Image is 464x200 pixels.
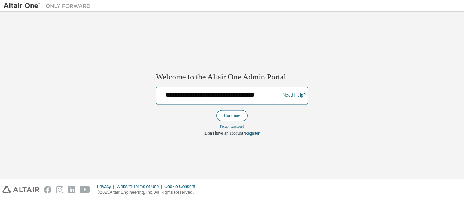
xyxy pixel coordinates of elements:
img: instagram.svg [56,186,63,193]
a: Need Help? [283,95,306,96]
img: altair_logo.svg [2,186,40,193]
p: © 2025 Altair Engineering, Inc. All Rights Reserved. [97,189,200,196]
a: Forgot password [220,125,244,128]
img: linkedin.svg [68,186,75,193]
img: Altair One [4,2,94,9]
h2: Welcome to the Altair One Admin Portal [156,72,308,82]
div: Website Terms of Use [116,184,164,189]
div: Cookie Consent [164,184,199,189]
span: Don't have an account? [204,131,245,136]
img: facebook.svg [44,186,51,193]
img: youtube.svg [80,186,90,193]
a: Register [245,131,260,136]
div: Privacy [97,184,116,189]
button: Continue [216,110,248,121]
